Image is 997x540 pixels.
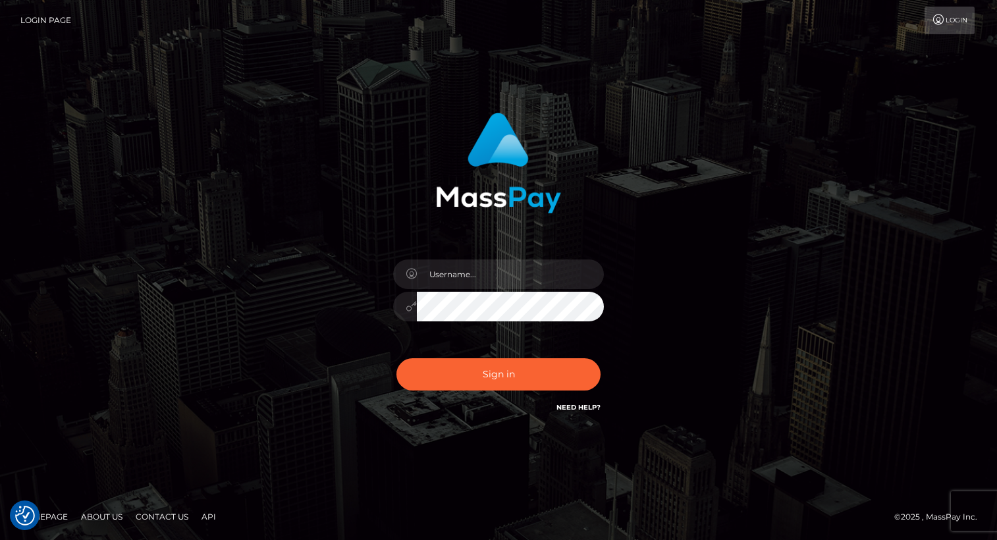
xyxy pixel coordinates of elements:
a: About Us [76,506,128,527]
div: © 2025 , MassPay Inc. [894,510,987,524]
a: Login [925,7,975,34]
a: Contact Us [130,506,194,527]
input: Username... [417,259,604,289]
a: Homepage [14,506,73,527]
a: Need Help? [556,403,601,412]
button: Consent Preferences [15,506,35,526]
a: API [196,506,221,527]
img: Revisit consent button [15,506,35,526]
a: Login Page [20,7,71,34]
img: MassPay Login [436,113,561,213]
button: Sign in [396,358,601,391]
